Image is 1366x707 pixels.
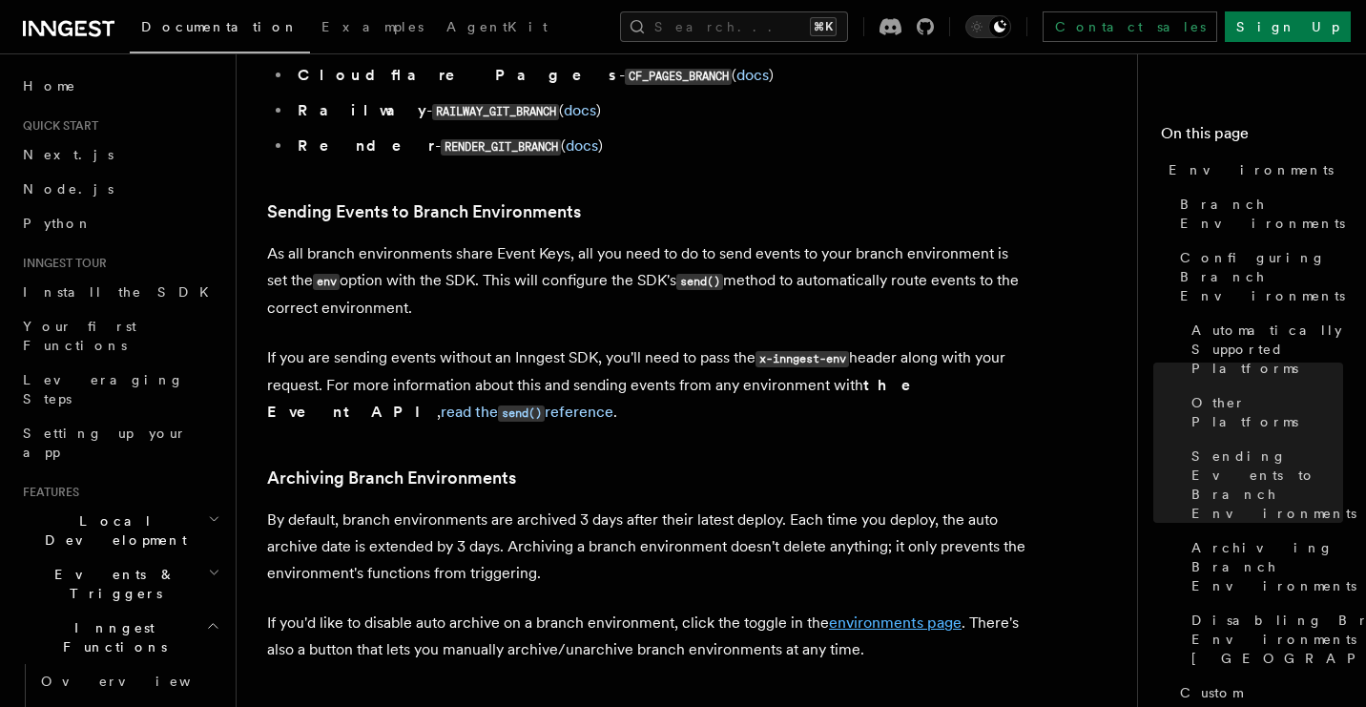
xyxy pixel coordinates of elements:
[267,344,1030,426] p: If you are sending events without an Inngest SDK, you'll need to pass the header along with your ...
[23,76,76,95] span: Home
[1191,321,1343,378] span: Automatically Supported Platforms
[810,17,837,36] kbd: ⌘K
[1225,11,1351,42] a: Sign Up
[292,97,1030,125] li: - ( )
[23,147,114,162] span: Next.js
[566,136,598,155] a: docs
[1191,538,1356,595] span: Archiving Branch Environments
[15,557,224,611] button: Events & Triggers
[15,565,208,603] span: Events & Triggers
[298,101,426,119] strong: Railway
[1172,187,1343,240] a: Branch Environments
[321,19,424,34] span: Examples
[441,403,613,421] a: read thesend()reference
[15,69,224,103] a: Home
[620,11,848,42] button: Search...⌘K
[310,6,435,52] a: Examples
[130,6,310,53] a: Documentation
[23,372,184,406] span: Leveraging Steps
[1184,313,1343,385] a: Automatically Supported Platforms
[23,181,114,197] span: Node.js
[33,664,224,698] a: Overview
[564,101,596,119] a: docs
[435,6,559,52] a: AgentKit
[15,611,224,664] button: Inngest Functions
[15,511,208,550] span: Local Development
[1184,385,1343,439] a: Other Platforms
[1184,603,1343,676] a: Disabling Branch Environments in [GEOGRAPHIC_DATA]
[23,216,93,231] span: Python
[141,19,299,34] span: Documentation
[15,137,224,172] a: Next.js
[267,507,1030,587] p: By default, branch environments are archived 3 days after their latest deploy. Each time you depl...
[829,613,962,632] a: environments page
[1043,11,1217,42] a: Contact sales
[15,118,98,134] span: Quick start
[267,240,1030,322] p: As all branch environments share Event Keys, all you need to do to send events to your branch env...
[267,610,1030,663] p: If you'd like to disable auto archive on a branch environment, click the toggle in the . There's ...
[1184,530,1343,603] a: Archiving Branch Environments
[15,504,224,557] button: Local Development
[1180,248,1345,305] span: Configuring Branch Environments
[15,618,206,656] span: Inngest Functions
[1184,439,1343,530] a: Sending Events to Branch Environments
[15,309,224,363] a: Your first Functions
[23,426,187,460] span: Setting up your app
[1161,122,1343,153] h4: On this page
[676,274,723,290] code: send()
[441,139,561,156] code: RENDER_GIT_BRANCH
[1161,153,1343,187] a: Environments
[625,69,732,85] code: CF_PAGES_BRANCH
[432,104,559,120] code: RAILWAY_GIT_BRANCH
[23,284,220,300] span: Install the SDK
[15,275,224,309] a: Install the SDK
[755,351,849,367] code: x-inngest-env
[1191,447,1356,523] span: Sending Events to Branch Environments
[1191,393,1343,431] span: Other Platforms
[15,363,224,416] a: Leveraging Steps
[298,136,435,155] strong: Render
[446,19,548,34] span: AgentKit
[267,465,516,491] a: Archiving Branch Environments
[15,485,79,500] span: Features
[15,416,224,469] a: Setting up your app
[965,15,1011,38] button: Toggle dark mode
[292,62,1030,90] li: - ( )
[23,319,136,353] span: Your first Functions
[292,133,1030,160] li: - ( )
[267,198,581,225] a: Sending Events to Branch Environments
[1180,195,1345,233] span: Branch Environments
[15,256,107,271] span: Inngest tour
[1172,240,1343,313] a: Configuring Branch Environments
[15,172,224,206] a: Node.js
[41,674,238,689] span: Overview
[498,405,545,422] code: send()
[736,66,769,84] a: docs
[313,274,340,290] code: env
[15,206,224,240] a: Python
[1169,160,1334,179] span: Environments
[298,66,619,84] strong: Cloudflare Pages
